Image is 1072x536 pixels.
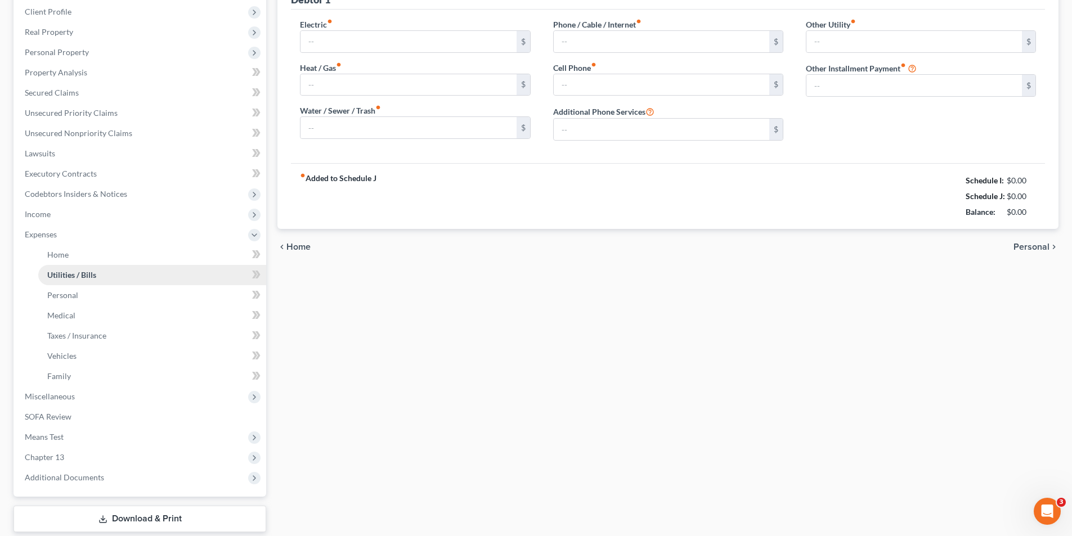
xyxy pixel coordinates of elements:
span: Codebtors Insiders & Notices [25,189,127,199]
a: Personal [38,285,266,305]
div: $ [517,117,530,138]
i: fiber_manual_record [300,173,306,178]
i: fiber_manual_record [850,19,856,24]
label: Water / Sewer / Trash [300,105,381,116]
strong: Schedule I: [966,175,1004,185]
i: fiber_manual_record [900,62,906,68]
span: Real Property [25,27,73,37]
a: Unsecured Nonpriority Claims [16,123,266,143]
span: Unsecured Priority Claims [25,108,118,118]
span: SOFA Review [25,412,71,421]
input: -- [300,117,516,138]
a: Home [38,245,266,265]
label: Other Installment Payment [806,62,906,74]
span: Vehicles [47,351,77,361]
span: 3 [1057,498,1066,507]
button: chevron_left Home [277,242,311,251]
input: -- [554,74,769,96]
div: $ [769,31,783,52]
i: fiber_manual_record [336,62,342,67]
span: Executory Contracts [25,169,97,178]
span: Expenses [25,229,57,239]
span: Home [286,242,311,251]
input: -- [300,74,516,96]
span: Home [47,250,69,259]
input: -- [806,75,1022,96]
strong: Balance: [966,207,995,217]
label: Cell Phone [553,62,596,74]
strong: Schedule J: [966,191,1005,201]
i: chevron_right [1049,242,1058,251]
a: Taxes / Insurance [38,326,266,346]
a: Executory Contracts [16,164,266,184]
span: Lawsuits [25,148,55,158]
div: $ [769,74,783,96]
input: -- [554,119,769,140]
a: Family [38,366,266,386]
span: Additional Documents [25,472,104,482]
input: -- [300,31,516,52]
span: Property Analysis [25,67,87,77]
span: Utilities / Bills [47,270,96,280]
iframe: Intercom live chat [1034,498,1061,525]
a: Utilities / Bills [38,265,266,285]
span: Miscellaneous [25,391,75,401]
i: fiber_manual_record [591,62,596,67]
i: fiber_manual_record [636,19,642,24]
span: Chapter 13 [25,452,64,462]
span: Client Profile [25,7,71,16]
div: $ [517,74,530,96]
strong: Added to Schedule J [300,173,376,220]
span: Income [25,209,51,219]
a: Download & Print [14,506,266,532]
label: Phone / Cable / Internet [553,19,642,30]
div: $ [517,31,530,52]
a: Property Analysis [16,62,266,83]
label: Other Utility [806,19,856,30]
span: Unsecured Nonpriority Claims [25,128,132,138]
a: Unsecured Priority Claims [16,103,266,123]
div: $0.00 [1007,175,1037,186]
span: Secured Claims [25,88,79,97]
i: chevron_left [277,242,286,251]
label: Additional Phone Services [553,105,654,118]
span: Personal [47,290,78,300]
span: Medical [47,310,75,320]
label: Heat / Gas [300,62,342,74]
div: $ [769,119,783,140]
div: $0.00 [1007,191,1037,202]
a: Secured Claims [16,83,266,103]
span: Means Test [25,432,64,442]
div: $ [1022,31,1035,52]
a: Vehicles [38,346,266,366]
span: Taxes / Insurance [47,331,106,340]
span: Family [47,371,71,381]
input: -- [806,31,1022,52]
button: Personal chevron_right [1013,242,1058,251]
div: $0.00 [1007,206,1037,218]
div: $ [1022,75,1035,96]
span: Personal Property [25,47,89,57]
label: Electric [300,19,333,30]
input: -- [554,31,769,52]
a: Lawsuits [16,143,266,164]
a: Medical [38,305,266,326]
i: fiber_manual_record [375,105,381,110]
span: Personal [1013,242,1049,251]
a: SOFA Review [16,407,266,427]
i: fiber_manual_record [327,19,333,24]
